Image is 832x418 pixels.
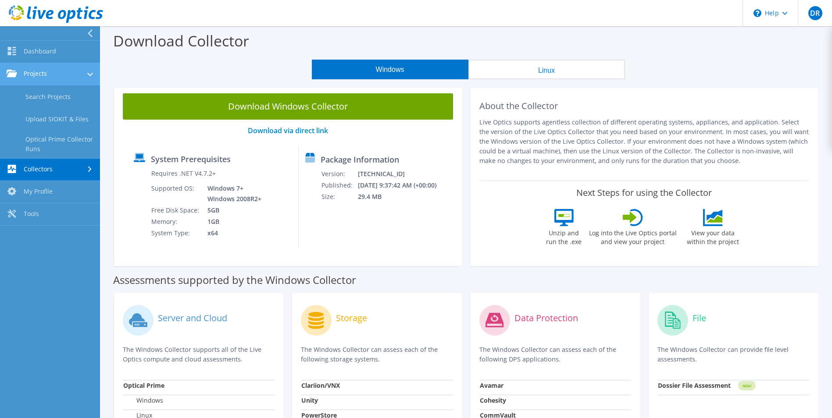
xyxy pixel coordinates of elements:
[113,276,356,284] label: Assessments supported by the Windows Collector
[321,155,399,164] label: Package Information
[301,345,453,364] p: The Windows Collector can assess each of the following storage systems.
[151,169,216,178] label: Requires .NET V4.7.2+
[742,383,751,388] tspan: NEW!
[658,381,731,390] strong: Dossier File Assessment
[480,396,506,404] strong: Cohesity
[808,6,822,20] span: DR
[479,117,810,166] p: Live Optics supports agentless collection of different operating systems, appliances, and applica...
[357,168,448,180] td: [TECHNICAL_ID]
[201,216,263,227] td: 1GB
[693,314,706,322] label: File
[301,396,318,404] strong: Unity
[201,227,263,239] td: x64
[151,227,201,239] td: System Type:
[514,314,578,322] label: Data Protection
[201,183,263,205] td: Windows 7+ Windows 2008R2+
[753,9,761,17] svg: \n
[321,180,357,191] td: Published:
[248,126,328,135] a: Download via direct link
[113,31,249,51] label: Download Collector
[468,60,625,79] button: Linux
[357,191,448,202] td: 29.4 MB
[301,381,340,390] strong: Clariion/VNX
[151,216,201,227] td: Memory:
[657,345,809,364] p: The Windows Collector can provide file level assessments.
[357,180,448,191] td: [DATE] 9:37:42 AM (+00:00)
[321,168,357,180] td: Version:
[158,314,227,322] label: Server and Cloud
[123,381,164,390] strong: Optical Prime
[151,205,201,216] td: Free Disk Space:
[336,314,367,322] label: Storage
[312,60,468,79] button: Windows
[201,205,263,216] td: 5GB
[151,155,231,163] label: System Prerequisites
[151,183,201,205] td: Supported OS:
[682,226,745,246] label: View your data within the project
[479,345,631,364] p: The Windows Collector can assess each of the following DPS applications.
[123,93,453,120] a: Download Windows Collector
[576,188,712,198] label: Next Steps for using the Collector
[123,396,163,405] label: Windows
[480,381,503,390] strong: Avamar
[123,345,275,364] p: The Windows Collector supports all of the Live Optics compute and cloud assessments.
[321,191,357,202] td: Size:
[479,101,810,111] h2: About the Collector
[589,226,677,246] label: Log into the Live Optics portal and view your project
[544,226,584,246] label: Unzip and run the .exe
